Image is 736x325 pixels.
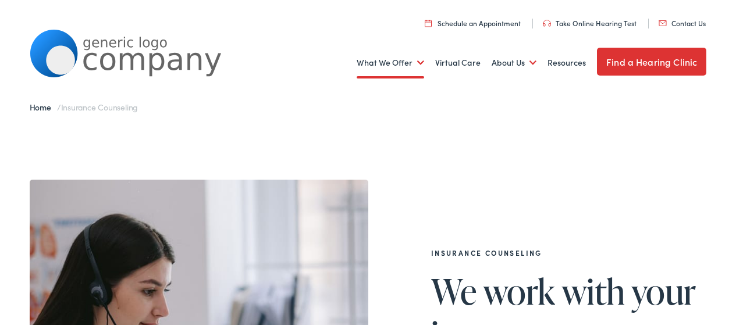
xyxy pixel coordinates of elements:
img: utility icon [425,19,432,27]
a: Find a Hearing Clinic [597,48,706,76]
img: utility icon [659,20,667,26]
span: Insurance Counseling [61,101,138,113]
h2: Insurance Counseling [431,249,707,257]
img: utility icon [543,20,551,27]
a: Contact Us [659,18,706,28]
span: / [30,101,138,113]
span: work [483,272,555,310]
span: your [631,272,696,310]
a: Resources [547,41,586,84]
span: with [561,272,625,310]
span: We [431,272,477,310]
a: Home [30,101,57,113]
a: What We Offer [357,41,424,84]
a: Take Online Hearing Test [543,18,637,28]
a: Virtual Care [435,41,481,84]
a: Schedule an Appointment [425,18,521,28]
a: About Us [492,41,536,84]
